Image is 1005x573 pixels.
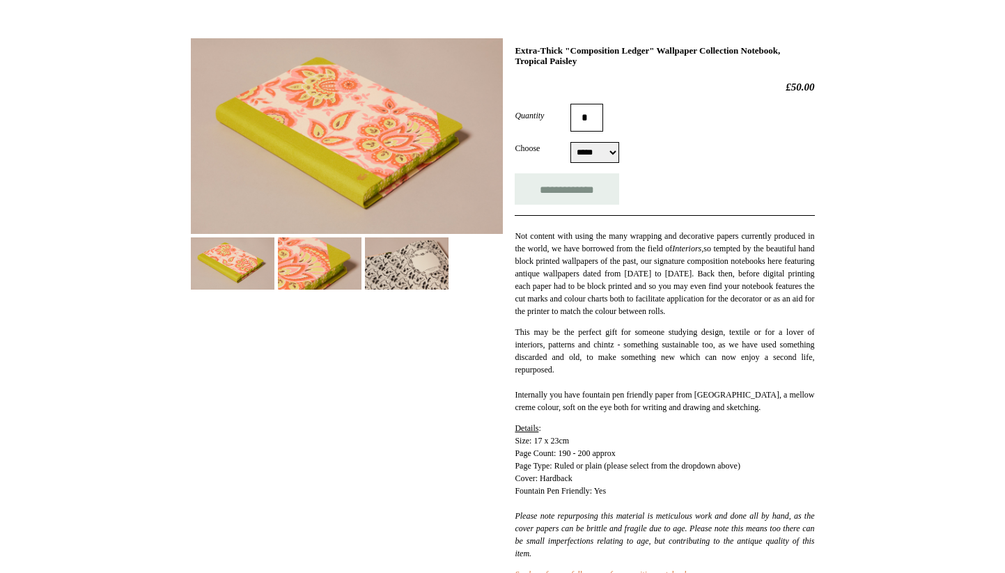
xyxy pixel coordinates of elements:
img: Extra-Thick "Composition Ledger" Wallpaper Collection Notebook, Tropical Paisley [365,237,449,290]
span: : [515,423,540,433]
h2: £50.00 [515,81,814,93]
label: Choose [515,142,570,155]
span: Page Type: Ruled or plain (please select from the dropdown above) [515,461,740,471]
img: Extra-Thick "Composition Ledger" Wallpaper Collection Notebook, Tropical Paisley [191,38,503,234]
p: Not content with using the many wrapping and decorative papers currently produced in the world, w... [515,230,814,317]
img: Extra-Thick "Composition Ledger" Wallpaper Collection Notebook, Tropical Paisley [191,237,274,290]
em: Interiors, [672,244,703,253]
span: Size: 17 x 23cm [515,436,569,446]
label: Quantity [515,109,570,122]
img: Extra-Thick "Composition Ledger" Wallpaper Collection Notebook, Tropical Paisley [278,237,361,290]
h1: Extra-Thick "Composition Ledger" Wallpaper Collection Notebook, Tropical Paisley [515,45,814,67]
span: Fountain Pen Friendly: Yes [515,486,814,558]
em: Please note repurposing this material is meticulous work and done all by hand, as the cover paper... [515,511,814,558]
span: Page Count: 190 - 200 approx [515,448,615,458]
p: This may be the perfect gift for someone studying design, textile or for a lover of interiors, pa... [515,326,814,414]
span: Cover: Hardback [515,473,572,483]
span: Details [515,423,538,433]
